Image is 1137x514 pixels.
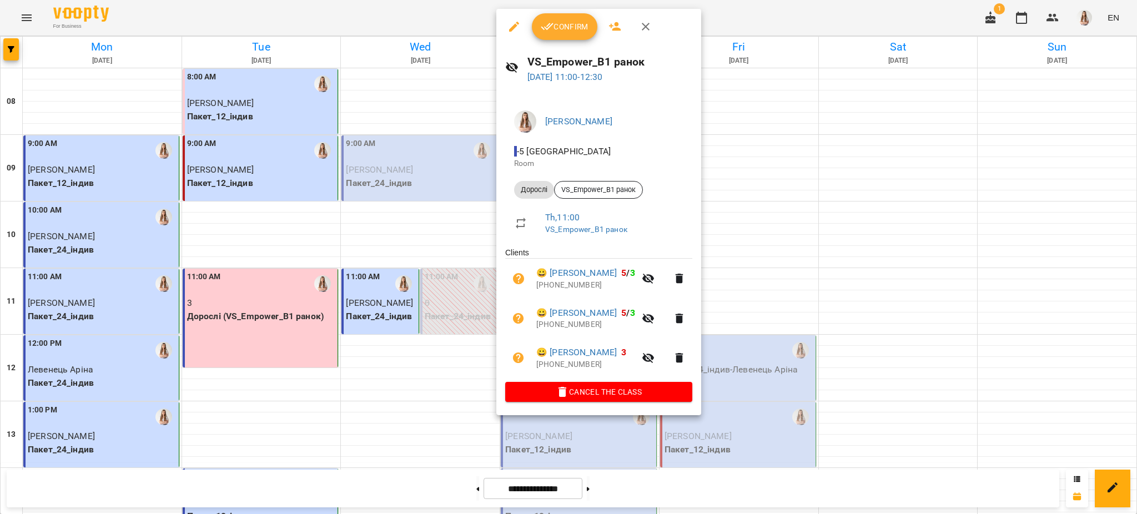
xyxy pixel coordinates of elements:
[621,347,626,357] span: 3
[505,382,692,402] button: Cancel the class
[541,20,588,33] span: Confirm
[536,346,617,359] a: 😀 [PERSON_NAME]
[505,345,532,371] button: Unpaid. Bill the attendance?
[621,268,626,278] span: 5
[536,280,635,291] p: [PHONE_NUMBER]
[514,146,613,157] span: - 5 [GEOGRAPHIC_DATA]
[621,308,635,318] b: /
[505,305,532,332] button: Unpaid. Bill the attendance?
[527,72,603,82] a: [DATE] 11:00-12:30
[555,185,642,195] span: VS_Empower_B1 ранок
[532,13,597,40] button: Confirm
[630,308,635,318] span: 3
[554,181,643,199] div: VS_Empower_B1 ранок
[505,265,532,292] button: Unpaid. Bill the attendance?
[505,247,692,382] ul: Clients
[514,385,683,399] span: Cancel the class
[545,225,627,234] a: VS_Empower_B1 ранок
[545,116,612,127] a: [PERSON_NAME]
[545,212,580,223] a: Th , 11:00
[536,319,635,330] p: [PHONE_NUMBER]
[536,359,635,370] p: [PHONE_NUMBER]
[514,110,536,133] img: 991d444c6ac07fb383591aa534ce9324.png
[514,158,683,169] p: Room
[536,306,617,320] a: 😀 [PERSON_NAME]
[514,185,554,195] span: Дорослі
[527,53,693,70] h6: VS_Empower_B1 ранок
[536,266,617,280] a: 😀 [PERSON_NAME]
[621,308,626,318] span: 5
[621,268,635,278] b: /
[630,268,635,278] span: 3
